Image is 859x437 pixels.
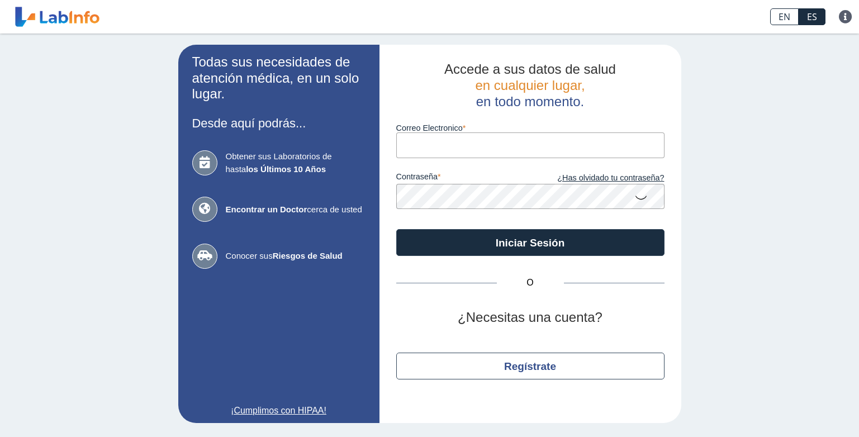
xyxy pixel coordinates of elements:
[226,205,307,214] b: Encontrar un Doctor
[799,8,825,25] a: ES
[226,150,366,175] span: Obtener sus Laboratorios de hasta
[192,404,366,417] a: ¡Cumplimos con HIPAA!
[273,251,343,260] b: Riesgos de Salud
[246,164,326,174] b: los Últimos 10 Años
[192,54,366,102] h2: Todas sus necesidades de atención médica, en un solo lugar.
[396,310,665,326] h2: ¿Necesitas una cuenta?
[396,353,665,379] button: Regístrate
[497,276,564,289] span: O
[444,61,616,77] span: Accede a sus datos de salud
[476,94,584,109] span: en todo momento.
[396,229,665,256] button: Iniciar Sesión
[226,203,366,216] span: cerca de usted
[475,78,585,93] span: en cualquier lugar,
[396,172,530,184] label: contraseña
[192,116,366,130] h3: Desde aquí podrás...
[770,8,799,25] a: EN
[396,123,665,132] label: Correo Electronico
[530,172,665,184] a: ¿Has olvidado tu contraseña?
[226,250,366,263] span: Conocer sus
